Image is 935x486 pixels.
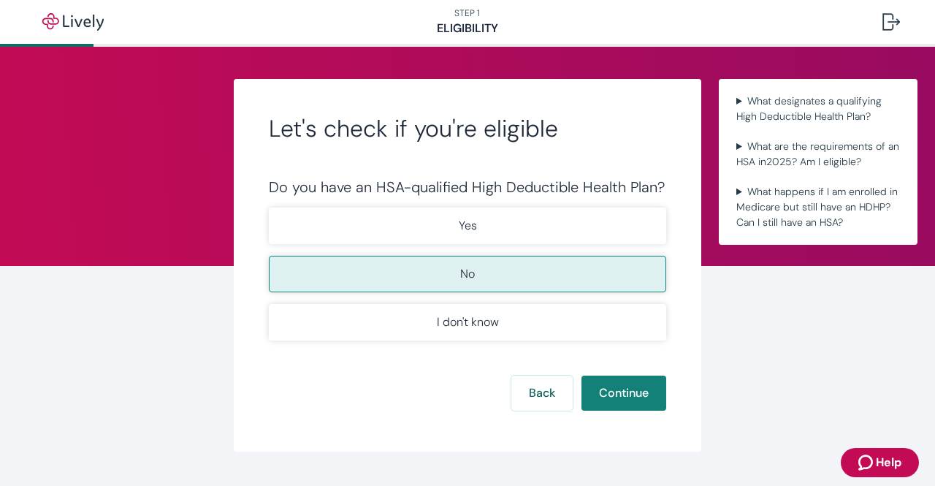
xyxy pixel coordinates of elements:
button: Log out [871,4,912,39]
button: I don't know [269,304,666,341]
summary: What designates a qualifying High Deductible Health Plan? [730,91,906,127]
button: Continue [581,376,666,411]
p: I don't know [437,314,499,331]
button: Zendesk support iconHelp [841,448,919,477]
span: Help [876,454,901,471]
h2: Let's check if you're eligible [269,114,666,143]
svg: Zendesk support icon [858,454,876,471]
summary: What happens if I am enrolled in Medicare but still have an HDHP? Can I still have an HSA? [730,181,906,233]
button: No [269,256,666,292]
p: No [460,265,475,283]
div: Do you have an HSA-qualified High Deductible Health Plan? [269,178,666,196]
summary: What are the requirements of an HSA in2025? Am I eligible? [730,136,906,172]
p: Yes [459,217,477,235]
button: Back [511,376,573,411]
img: Lively [32,13,114,31]
button: Yes [269,208,666,244]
